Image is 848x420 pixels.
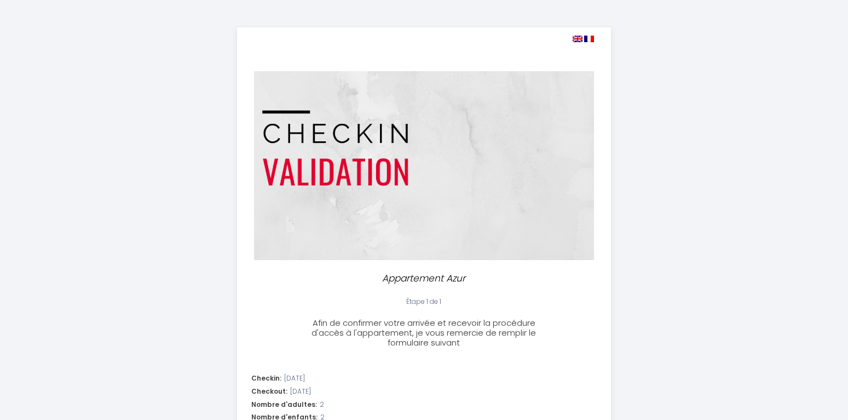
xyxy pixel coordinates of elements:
[251,400,317,410] span: Nombre d'adultes:
[251,373,281,384] span: Checkin:
[573,36,582,42] img: en.png
[406,297,441,306] span: Étape 1 de 1
[290,387,311,397] span: [DATE]
[284,373,305,384] span: [DATE]
[311,317,536,348] span: Afin de confirmer votre arrivée et recevoir la procédure d'accès à l'appartement, je vous remerci...
[584,36,594,42] img: fr.png
[320,400,324,410] span: 2
[251,387,287,397] span: Checkout:
[307,271,541,286] p: Appartement Azur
